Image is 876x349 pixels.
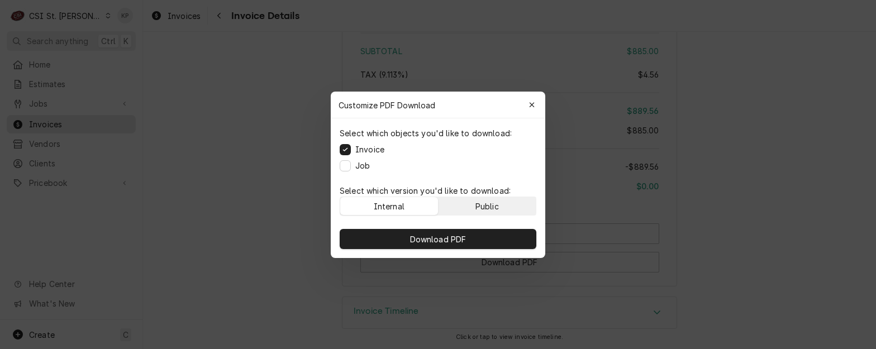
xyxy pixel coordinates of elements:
p: Select which objects you'd like to download: [340,127,512,139]
div: Public [475,200,499,212]
span: Download PDF [408,233,469,245]
p: Select which version you'd like to download: [340,185,536,197]
label: Invoice [355,144,384,155]
div: Customize PDF Download [331,92,545,118]
div: Internal [374,200,404,212]
button: Download PDF [340,229,536,249]
label: Job [355,160,370,171]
